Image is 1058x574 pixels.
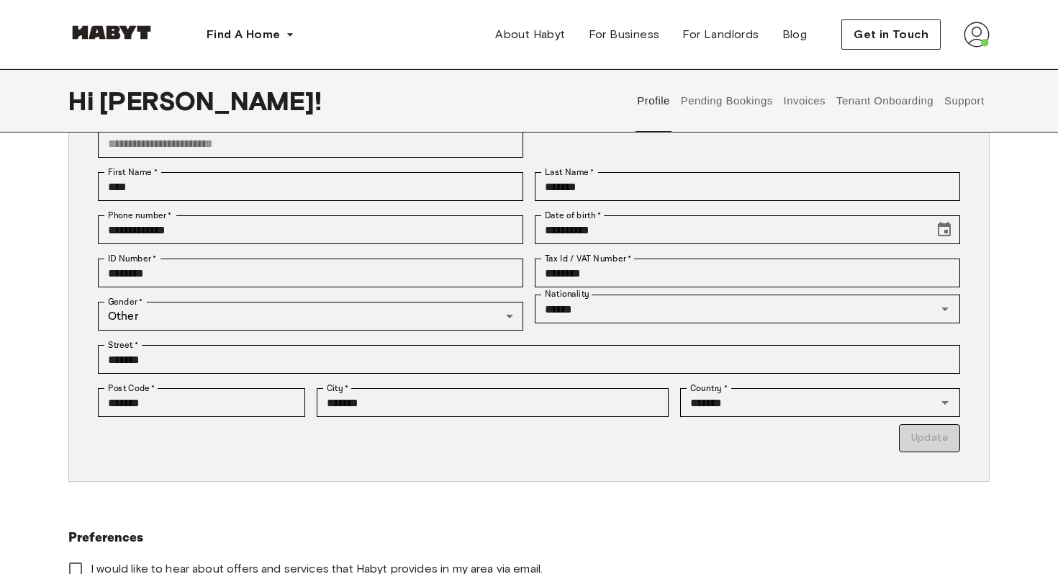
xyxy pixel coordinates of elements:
[545,252,631,265] label: Tax Id / VAT Number
[935,393,955,413] button: Open
[771,20,819,49] a: Blog
[942,69,986,133] button: Support
[327,382,349,395] label: City
[484,20,577,49] a: About Habyt
[68,86,99,116] span: Hi
[98,129,523,158] div: You can't change your email address at the moment. Please reach out to customer support in case y...
[930,215,959,244] button: Choose date, selected date is Aug 15, 2001
[545,209,601,222] label: Date of birth
[841,19,941,50] button: Get in Touch
[98,302,523,331] div: Other
[195,20,306,49] button: Find A Home
[671,20,770,49] a: For Landlords
[545,288,589,300] label: Nationality
[577,20,672,49] a: For Business
[589,26,660,43] span: For Business
[782,69,827,133] button: Invoices
[545,166,594,179] label: Last Name
[68,25,155,40] img: Habyt
[108,209,172,222] label: Phone number
[682,26,759,43] span: For Landlords
[108,295,143,308] label: Gender
[632,69,990,133] div: user profile tabs
[854,26,928,43] span: Get in Touch
[964,22,990,48] img: avatar
[935,299,955,319] button: Open
[207,26,280,43] span: Find A Home
[835,69,936,133] button: Tenant Onboarding
[690,382,728,395] label: Country
[108,166,158,179] label: First Name
[108,252,156,265] label: ID Number
[495,26,565,43] span: About Habyt
[782,26,808,43] span: Blog
[99,86,322,116] span: [PERSON_NAME] !
[108,382,155,395] label: Post Code
[679,69,774,133] button: Pending Bookings
[108,338,138,351] label: Street
[636,69,672,133] button: Profile
[68,528,990,548] h6: Preferences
